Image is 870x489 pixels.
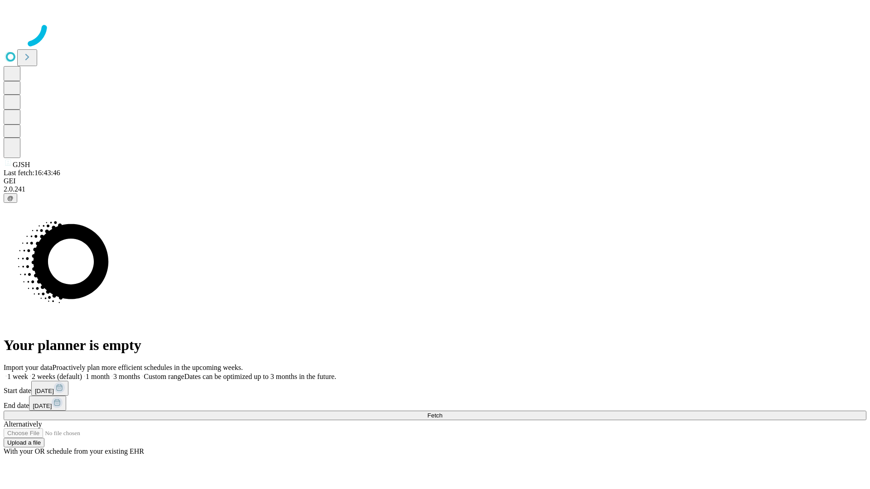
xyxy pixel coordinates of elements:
[29,396,66,411] button: [DATE]
[4,411,866,420] button: Fetch
[4,177,866,185] div: GEI
[4,364,53,371] span: Import your data
[13,161,30,168] span: GJSH
[184,373,336,380] span: Dates can be optimized up to 3 months in the future.
[113,373,140,380] span: 3 months
[4,420,42,428] span: Alternatively
[53,364,243,371] span: Proactively plan more efficient schedules in the upcoming weeks.
[7,195,14,201] span: @
[33,403,52,409] span: [DATE]
[427,412,442,419] span: Fetch
[4,337,866,354] h1: Your planner is empty
[86,373,110,380] span: 1 month
[32,373,82,380] span: 2 weeks (default)
[4,381,866,396] div: Start date
[4,438,44,447] button: Upload a file
[31,381,68,396] button: [DATE]
[4,185,866,193] div: 2.0.241
[4,193,17,203] button: @
[4,396,866,411] div: End date
[144,373,184,380] span: Custom range
[7,373,28,380] span: 1 week
[4,169,60,177] span: Last fetch: 16:43:46
[4,447,144,455] span: With your OR schedule from your existing EHR
[35,388,54,394] span: [DATE]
